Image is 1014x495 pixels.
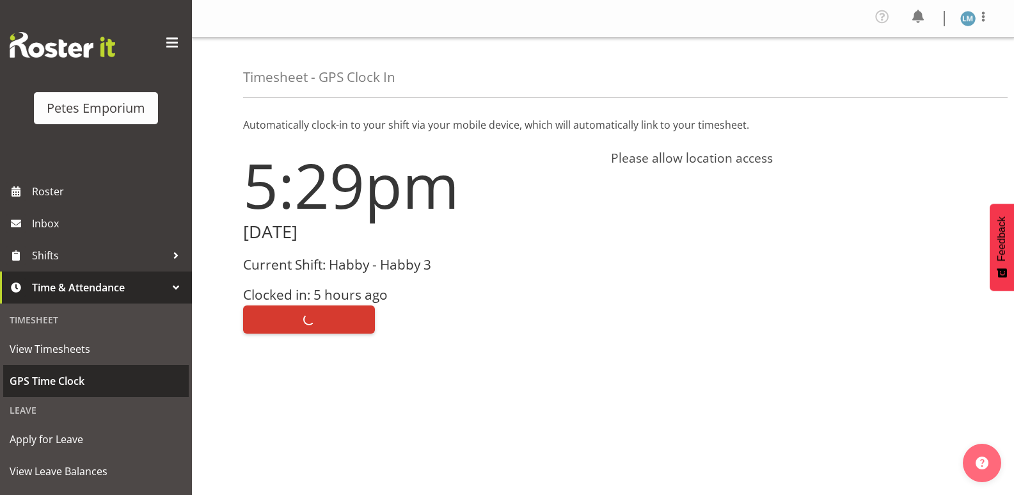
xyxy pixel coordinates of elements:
[243,117,963,133] p: Automatically clock-in to your shift via your mobile device, which will automatically link to you...
[611,150,963,166] h4: Please allow location access
[3,307,189,333] div: Timesheet
[996,216,1008,261] span: Feedback
[3,455,189,487] a: View Leave Balances
[10,32,115,58] img: Rosterit website logo
[10,371,182,391] span: GPS Time Clock
[3,397,189,423] div: Leave
[32,246,166,265] span: Shifts
[243,257,596,272] h3: Current Shift: Habby - Habby 3
[976,457,988,469] img: help-xxl-2.png
[32,182,186,201] span: Roster
[243,150,596,220] h1: 5:29pm
[10,430,182,449] span: Apply for Leave
[47,99,145,118] div: Petes Emporium
[10,339,182,359] span: View Timesheets
[243,222,596,242] h2: [DATE]
[32,278,166,297] span: Time & Attendance
[3,423,189,455] a: Apply for Leave
[243,70,395,85] h4: Timesheet - GPS Clock In
[32,214,186,233] span: Inbox
[3,333,189,365] a: View Timesheets
[243,288,596,302] h3: Clocked in: 5 hours ago
[990,204,1014,291] button: Feedback - Show survey
[3,365,189,397] a: GPS Time Clock
[960,11,976,26] img: lianne-morete5410.jpg
[10,462,182,481] span: View Leave Balances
